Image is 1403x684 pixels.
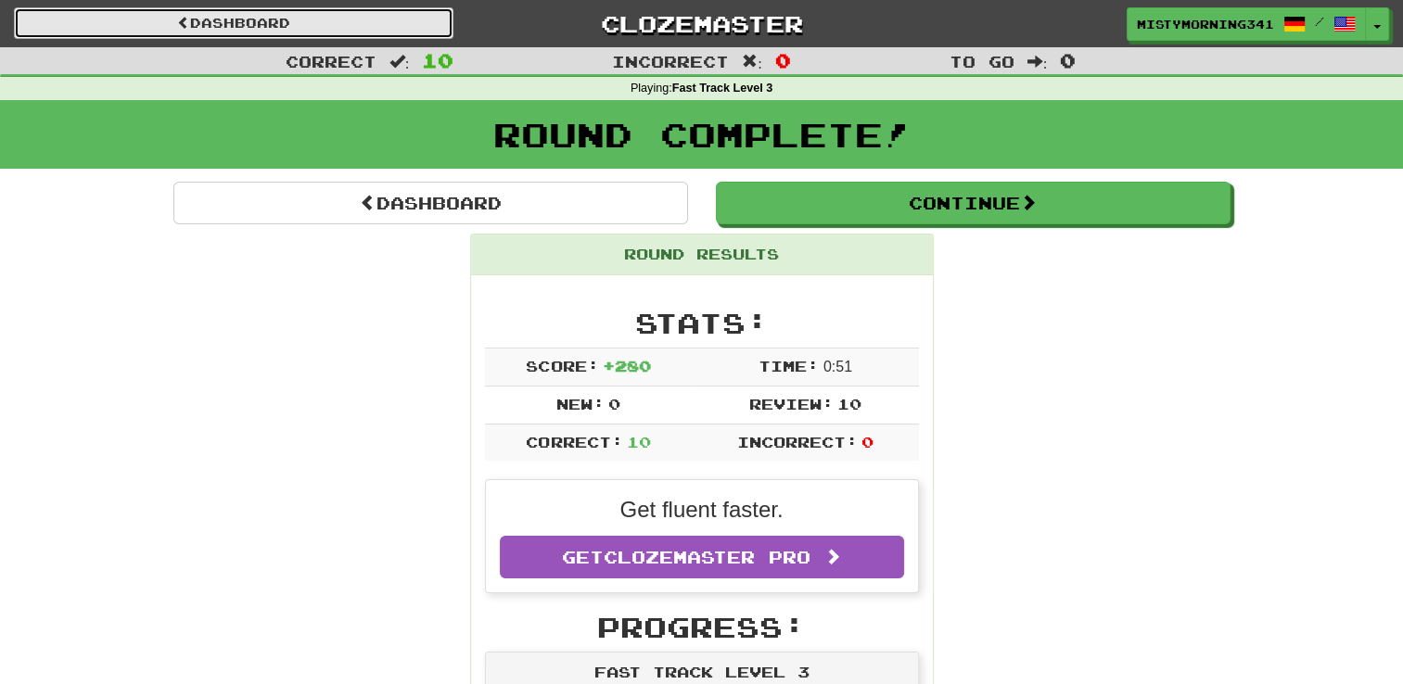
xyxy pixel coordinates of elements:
a: GetClozemaster Pro [500,536,904,578]
h2: Progress: [485,612,919,642]
a: MistyMorning3416 / [1127,7,1366,41]
span: 0 : 51 [823,359,852,374]
span: Correct [286,52,376,70]
a: Dashboard [173,182,688,224]
span: Incorrect: [737,433,858,450]
span: 0 [775,49,791,71]
span: 0 [608,395,620,412]
h1: Round Complete! [6,116,1397,153]
span: To go [950,52,1014,70]
span: / [1315,15,1324,28]
span: 10 [422,49,453,71]
span: 10 [627,433,651,450]
span: : [389,54,410,70]
span: New: [556,395,605,412]
span: 0 [1060,49,1076,71]
span: : [742,54,762,70]
span: Incorrect [612,52,729,70]
button: Continue [716,182,1231,224]
span: 10 [837,395,861,412]
strong: Fast Track Level 3 [672,82,773,95]
a: Dashboard [14,7,453,39]
a: Clozemaster [481,7,921,40]
p: Get fluent faster. [500,494,904,526]
span: + 280 [603,357,651,374]
span: Time: [759,357,819,374]
span: Clozemaster Pro [604,547,810,567]
span: Score: [526,357,598,374]
span: 0 [861,433,874,450]
span: MistyMorning3416 [1137,16,1274,32]
span: Review: [749,395,834,412]
span: Correct: [526,433,622,450]
h2: Stats: [485,308,919,338]
span: : [1027,54,1048,70]
div: Round Results [471,234,933,275]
